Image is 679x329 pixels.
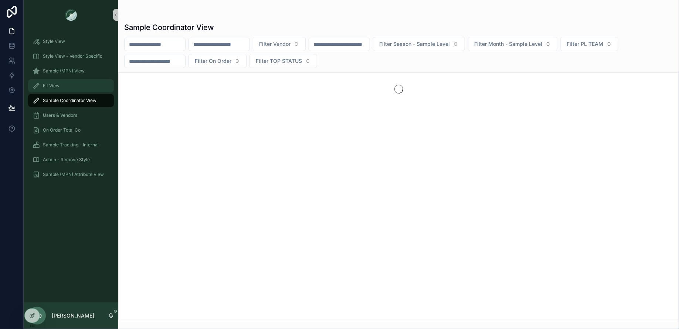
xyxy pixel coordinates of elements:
[28,123,114,137] a: On Order Total Co
[28,35,114,48] a: Style View
[65,9,77,21] img: App logo
[189,54,247,68] button: Select Button
[560,37,618,51] button: Select Button
[52,312,94,319] p: [PERSON_NAME]
[28,138,114,152] a: Sample Tracking - Internal
[373,37,465,51] button: Select Button
[249,54,317,68] button: Select Button
[474,40,542,48] span: Filter Month - Sample Level
[43,127,81,133] span: On Order Total Co
[259,40,291,48] span: Filter Vendor
[124,22,214,33] h1: Sample Coordinator View
[379,40,450,48] span: Filter Season - Sample Level
[43,83,60,89] span: Fit View
[43,157,90,163] span: Admin - Remove Style
[43,172,104,177] span: Sample (MPN) Attribute View
[256,57,302,65] span: Filter TOP STATUS
[28,109,114,122] a: Users & Vendors
[253,37,306,51] button: Select Button
[43,98,96,104] span: Sample Coordinator View
[28,153,114,166] a: Admin - Remove Style
[43,112,77,118] span: Users & Vendors
[567,40,603,48] span: Filter PL TEAM
[43,53,102,59] span: Style View - Vendor Specific
[28,94,114,107] a: Sample Coordinator View
[28,79,114,92] a: Fit View
[43,38,65,44] span: Style View
[43,68,85,74] span: Sample (MPN) View
[24,30,118,191] div: scrollable content
[43,142,99,148] span: Sample Tracking - Internal
[28,50,114,63] a: Style View - Vendor Specific
[468,37,557,51] button: Select Button
[28,168,114,181] a: Sample (MPN) Attribute View
[28,64,114,78] a: Sample (MPN) View
[195,57,231,65] span: Filter On Order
